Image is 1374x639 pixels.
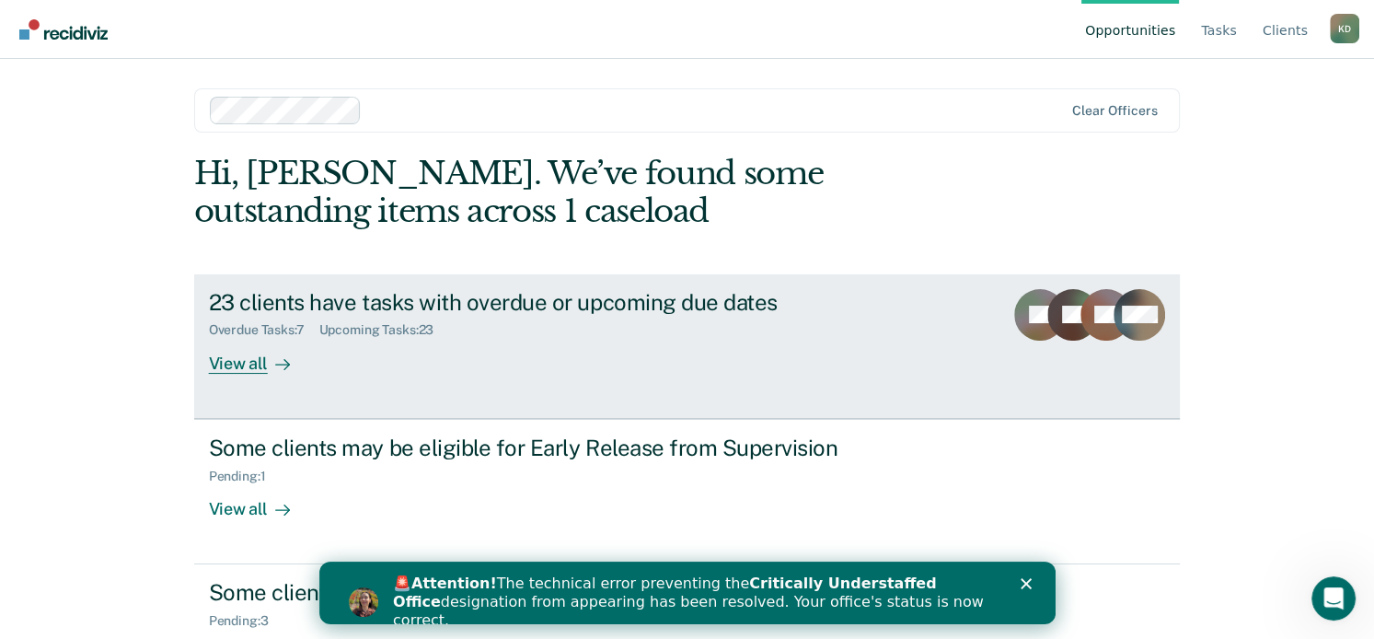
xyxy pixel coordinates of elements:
iframe: Intercom live chat [1311,576,1356,621]
div: 23 clients have tasks with overdue or upcoming due dates [209,289,855,316]
b: Attention! [92,13,178,30]
div: Upcoming Tasks : 23 [319,322,449,338]
div: Some clients may be eligible for Annual Report Status [209,579,855,606]
div: 🚨 The technical error preventing the designation from appearing has been resolved. Your office's ... [74,13,677,68]
div: Clear officers [1072,103,1157,119]
b: Critically Understaffed Office [74,13,618,49]
div: Pending : 1 [209,469,281,484]
div: View all [209,338,312,374]
button: Profile dropdown button [1330,14,1359,43]
a: Some clients may be eligible for Early Release from SupervisionPending:1View all [194,419,1181,564]
div: Hi, [PERSON_NAME]. We’ve found some outstanding items across 1 caseload [194,155,983,230]
img: Recidiviz [19,19,108,40]
a: 23 clients have tasks with overdue or upcoming due datesOverdue Tasks:7Upcoming Tasks:23View all [194,274,1181,419]
div: Close [701,17,720,28]
div: Overdue Tasks : 7 [209,322,319,338]
div: K D [1330,14,1359,43]
iframe: Intercom live chat banner [319,562,1056,624]
div: Pending : 3 [209,613,283,629]
div: Some clients may be eligible for Early Release from Supervision [209,435,855,461]
div: View all [209,483,312,519]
